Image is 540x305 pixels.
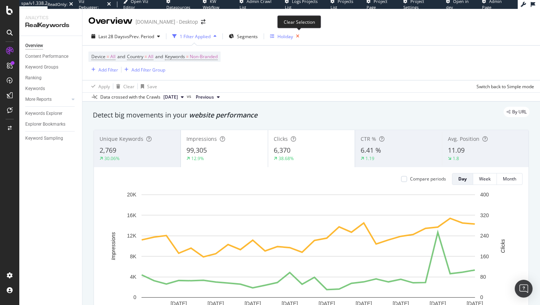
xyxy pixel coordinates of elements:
[113,80,134,92] button: Clear
[237,33,258,40] span: Segments
[88,30,163,42] button: Last 28 DaysvsPrev. Period
[201,19,205,24] div: arrow-right-arrow-left
[277,33,293,40] div: Holiday
[25,21,76,30] div: RealKeywords
[25,74,77,82] a: Ranking
[125,33,154,40] span: vs Prev. Period
[88,15,133,27] div: Overview
[186,146,207,155] span: 99,305
[186,135,217,142] span: Impressions
[25,53,68,60] div: Content Performance
[503,176,516,182] div: Month
[453,155,459,162] div: 1.8
[474,80,534,92] button: Switch back to Simple mode
[196,94,214,100] span: Previous
[25,120,65,128] div: Explorer Bookmarks
[155,53,163,60] span: and
[25,85,45,93] div: Keywords
[448,135,479,142] span: Avg. Position
[88,80,110,92] button: Apply
[25,63,77,71] a: Keyword Groups
[25,42,77,50] a: Overview
[274,146,290,155] span: 6,370
[131,67,165,73] div: Add Filter Group
[180,33,211,40] div: 1 Filter Applied
[452,173,473,185] button: Day
[25,63,58,71] div: Keyword Groups
[500,239,506,253] text: Clicks
[98,67,118,73] div: Add Filter
[448,146,465,155] span: 11.09
[480,253,489,259] text: 160
[121,65,165,74] button: Add Filter Group
[365,155,374,162] div: 1.19
[169,30,219,42] button: 1 Filter Applied
[25,53,77,60] a: Content Performance
[160,93,187,102] button: [DATE]
[25,135,77,142] a: Keyword Sampling
[25,110,77,117] a: Keywords Explorer
[25,15,76,21] div: Analytics
[480,294,483,300] text: 0
[193,93,223,102] button: Previous
[147,83,157,90] div: Save
[25,96,69,103] a: More Reports
[165,53,185,60] span: Keywords
[127,192,137,198] text: 20K
[136,18,198,26] div: [DOMAIN_NAME] - Desktop
[166,4,190,10] span: Datasources
[191,155,204,162] div: 12.9%
[226,30,261,42] button: Segments
[480,274,486,280] text: 80
[361,135,376,142] span: CTR %
[107,53,109,60] span: =
[127,233,137,239] text: 12K
[133,294,136,300] text: 0
[480,192,489,198] text: 400
[504,107,530,117] div: legacy label
[473,173,497,185] button: Week
[117,53,125,60] span: and
[144,53,147,60] span: =
[130,274,137,280] text: 4K
[48,1,68,7] div: ReadOnly:
[479,176,491,182] div: Week
[91,53,105,60] span: Device
[100,135,143,142] span: Unique Keywords
[476,83,534,90] div: Switch back to Simple mode
[25,135,63,142] div: Keyword Sampling
[190,52,218,62] span: Non-Branded
[100,146,116,155] span: 2,769
[138,80,157,92] button: Save
[25,85,77,93] a: Keywords
[480,212,489,218] text: 320
[127,212,137,218] text: 16K
[187,93,193,100] span: vs
[480,233,489,239] text: 240
[515,280,533,298] div: Open Intercom Messenger
[512,110,527,114] span: By URL
[100,94,160,100] div: Data crossed with the Crawls
[25,74,42,82] div: Ranking
[267,30,302,42] button: Holiday
[110,232,116,260] text: Impressions
[274,135,288,142] span: Clicks
[25,42,43,50] div: Overview
[410,176,446,182] div: Compare periods
[110,52,116,62] span: All
[25,110,62,117] div: Keywords Explorer
[277,15,321,28] div: Clear Selection
[148,52,153,62] span: All
[497,173,523,185] button: Month
[123,83,134,90] div: Clear
[130,253,137,259] text: 8K
[98,33,125,40] span: Last 28 Days
[25,120,77,128] a: Explorer Bookmarks
[361,146,381,155] span: 6.41 %
[88,65,118,74] button: Add Filter
[127,53,143,60] span: Country
[104,155,120,162] div: 30.06%
[25,96,52,103] div: More Reports
[279,155,294,162] div: 38.68%
[163,94,178,100] span: 2025 Sep. 21st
